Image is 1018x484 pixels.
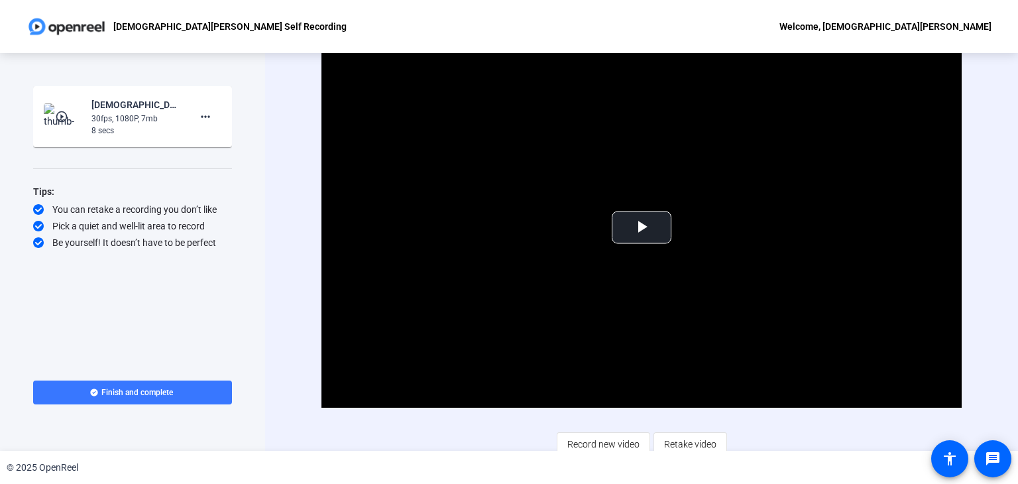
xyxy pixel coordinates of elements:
img: OpenReel logo [27,13,107,40]
img: thumb-nail [44,103,83,130]
mat-icon: play_circle_outline [55,110,71,123]
span: Retake video [664,432,716,457]
div: Video Player [321,48,962,408]
button: Play Video [612,212,671,244]
div: Pick a quiet and well-lit area to record [33,219,232,233]
div: Tips: [33,184,232,200]
button: Retake video [653,432,727,456]
mat-icon: message [985,451,1001,467]
mat-icon: more_horiz [198,109,213,125]
button: Record new video [557,432,650,456]
div: © 2025 OpenReel [7,461,78,475]
p: [DEMOGRAPHIC_DATA][PERSON_NAME] Self Recording [113,19,347,34]
div: [DEMOGRAPHIC_DATA][PERSON_NAME]-[DEMOGRAPHIC_DATA][PERSON_NAME] -SRM Core - SRMV10--[DEMOGRAPHIC_... [91,97,180,113]
div: 30fps, 1080P, 7mb [91,113,180,125]
div: Welcome, [DEMOGRAPHIC_DATA][PERSON_NAME] [779,19,991,34]
div: Be yourself! It doesn’t have to be perfect [33,236,232,249]
span: Record new video [567,432,640,457]
mat-icon: accessibility [942,451,958,467]
button: Finish and complete [33,381,232,404]
div: 8 secs [91,125,180,137]
div: You can retake a recording you don’t like [33,203,232,216]
span: Finish and complete [101,387,173,398]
